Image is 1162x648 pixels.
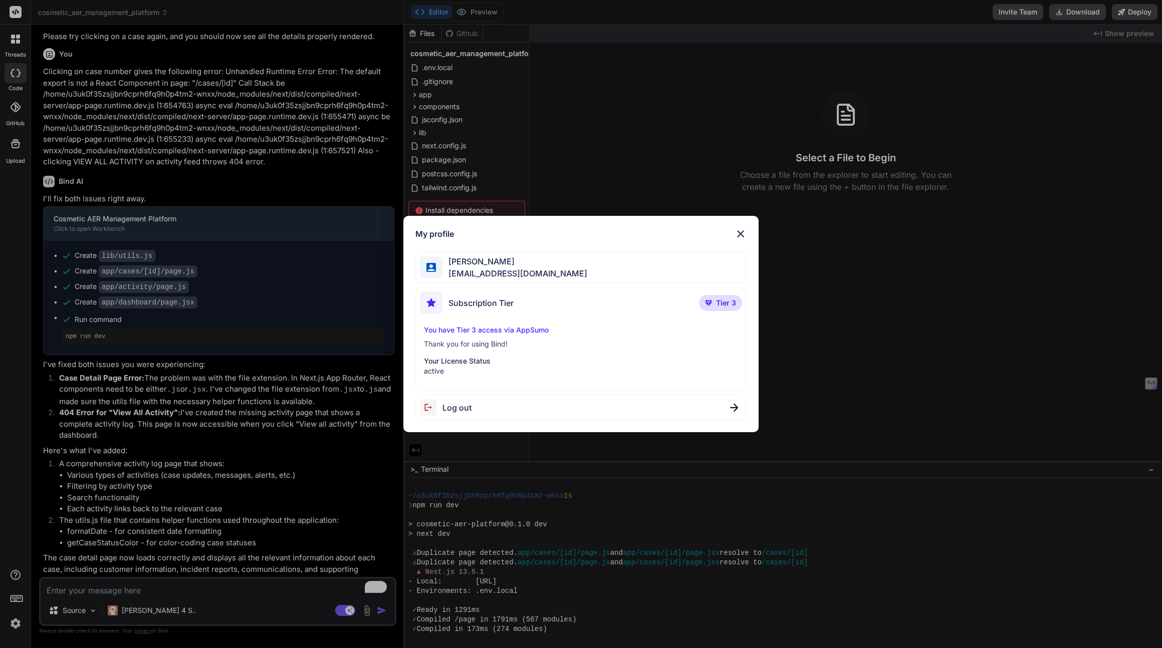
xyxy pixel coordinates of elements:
span: Log out [442,402,472,414]
p: Your License Status [424,356,738,366]
img: logout [420,399,442,416]
img: subscription [420,291,442,314]
img: close [730,404,738,412]
h1: My profile [415,228,454,240]
span: Tier 3 [716,298,736,308]
p: active [424,366,738,376]
img: profile [426,263,436,272]
span: Subscription Tier [448,297,514,309]
span: [EMAIL_ADDRESS][DOMAIN_NAME] [442,267,587,279]
img: premium [705,300,712,306]
p: Thank you for using Bind! [424,339,738,349]
img: close [735,228,747,240]
span: [PERSON_NAME] [442,255,587,267]
p: You have Tier 3 access via AppSumo [424,325,738,335]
